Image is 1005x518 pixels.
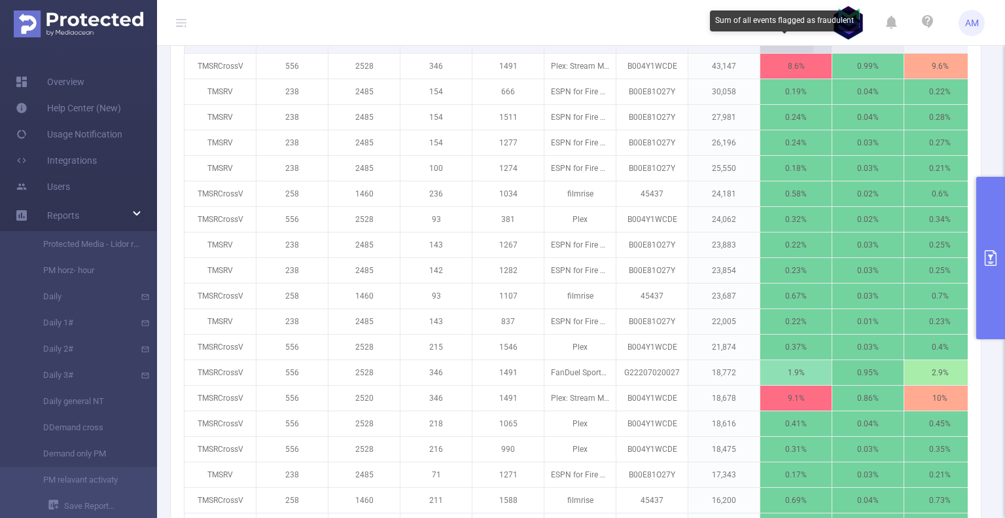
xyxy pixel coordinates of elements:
p: 0.03% [832,462,904,487]
p: 0.35% [904,437,976,462]
p: 216 [400,437,472,462]
p: 0.31% [760,437,832,462]
p: 990 [472,437,544,462]
p: 2485 [328,462,400,487]
p: 2485 [328,79,400,104]
p: ESPN for Fire TV [544,156,616,181]
p: filmrise [544,181,616,206]
a: Reports [47,202,79,229]
p: 1267 [472,232,544,257]
p: B004Y1WCDE [616,207,688,232]
p: 0.37% [760,335,832,360]
p: 218 [400,411,472,436]
p: 215 [400,335,472,360]
p: 1460 [328,284,400,308]
p: 0.01% [832,309,904,334]
p: 0.22% [760,309,832,334]
p: 18,616 [688,411,760,436]
p: 0.45% [904,411,976,436]
p: 0.03% [832,258,904,283]
p: 0.04% [832,79,904,104]
p: 0.58% [760,181,832,206]
p: 2485 [328,232,400,257]
p: Plex: Stream Movies & TV [544,54,616,79]
a: Daily [26,284,141,310]
p: 0.18% [760,156,832,181]
p: 0.02% [832,181,904,206]
p: 556 [256,54,328,79]
p: 154 [400,130,472,155]
p: 2485 [328,156,400,181]
p: TMSRV [185,258,256,283]
p: 0.6% [904,181,976,206]
p: 258 [256,284,328,308]
p: 556 [256,207,328,232]
p: 346 [400,54,472,79]
p: 258 [256,488,328,513]
div: Sum of all events flagged as fraudulent [710,10,859,31]
p: B004Y1WCDE [616,335,688,360]
p: TMSRCrossV [185,284,256,308]
p: 0.19% [760,79,832,104]
p: 1460 [328,488,400,513]
p: 142 [400,258,472,283]
p: 1460 [328,181,400,206]
p: TMSRCrossV [185,335,256,360]
p: 0.04% [832,488,904,513]
p: TMSRV [185,156,256,181]
p: 9.1% [760,386,832,411]
p: 258 [256,181,328,206]
p: TMSRCrossV [185,181,256,206]
p: 0.04% [832,411,904,436]
p: 238 [256,79,328,104]
p: 0.73% [904,488,976,513]
p: 2528 [328,411,400,436]
p: Plex [544,411,616,436]
p: 1491 [472,360,544,385]
p: 0.03% [832,232,904,257]
p: 0.21% [904,156,976,181]
p: FanDuel Sports Network [544,360,616,385]
p: 0.86% [832,386,904,411]
p: 556 [256,360,328,385]
p: 2528 [328,207,400,232]
p: 0.03% [832,156,904,181]
p: ESPN for Fire TV [544,258,616,283]
p: 236 [400,181,472,206]
p: TMSRCrossV [185,360,256,385]
p: B00E81O27Y [616,258,688,283]
p: B00E81O27Y [616,232,688,257]
a: Daily 3# [26,362,141,388]
p: B004Y1WCDE [616,437,688,462]
p: 45437 [616,488,688,513]
span: AM [965,10,979,36]
a: Daily 2# [26,336,141,362]
p: 0.23% [760,258,832,283]
p: 9.6% [904,54,976,79]
p: 381 [472,207,544,232]
a: DDemand cross [26,415,141,441]
p: 23,687 [688,284,760,308]
p: Plex [544,437,616,462]
p: 22,005 [688,309,760,334]
p: 18,678 [688,386,760,411]
p: 27,981 [688,105,760,130]
p: 346 [400,386,472,411]
p: 0.24% [760,130,832,155]
p: 45437 [616,181,688,206]
p: ESPN for Fire TV [544,105,616,130]
p: 238 [256,309,328,334]
p: Plex: Stream Movies & TV [544,386,616,411]
a: Usage Notification [16,121,122,147]
p: 1546 [472,335,544,360]
p: 1065 [472,411,544,436]
p: 154 [400,105,472,130]
p: 238 [256,232,328,257]
p: ESPN for Fire TV [544,462,616,487]
p: 21,874 [688,335,760,360]
p: B00E81O27Y [616,105,688,130]
p: 238 [256,462,328,487]
p: 1588 [472,488,544,513]
p: 2485 [328,309,400,334]
a: Overview [16,69,84,95]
